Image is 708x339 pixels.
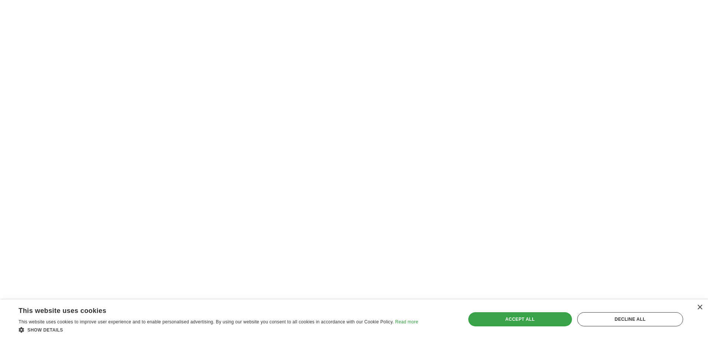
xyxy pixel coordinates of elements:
[19,326,418,333] div: Show details
[577,312,683,326] div: Decline all
[28,327,63,333] span: Show details
[19,304,400,315] div: This website uses cookies
[468,312,572,326] div: Accept all
[19,319,394,324] span: This website uses cookies to improve user experience and to enable personalised advertising. By u...
[395,319,418,324] a: Read more, opens a new window
[697,305,702,310] div: Close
